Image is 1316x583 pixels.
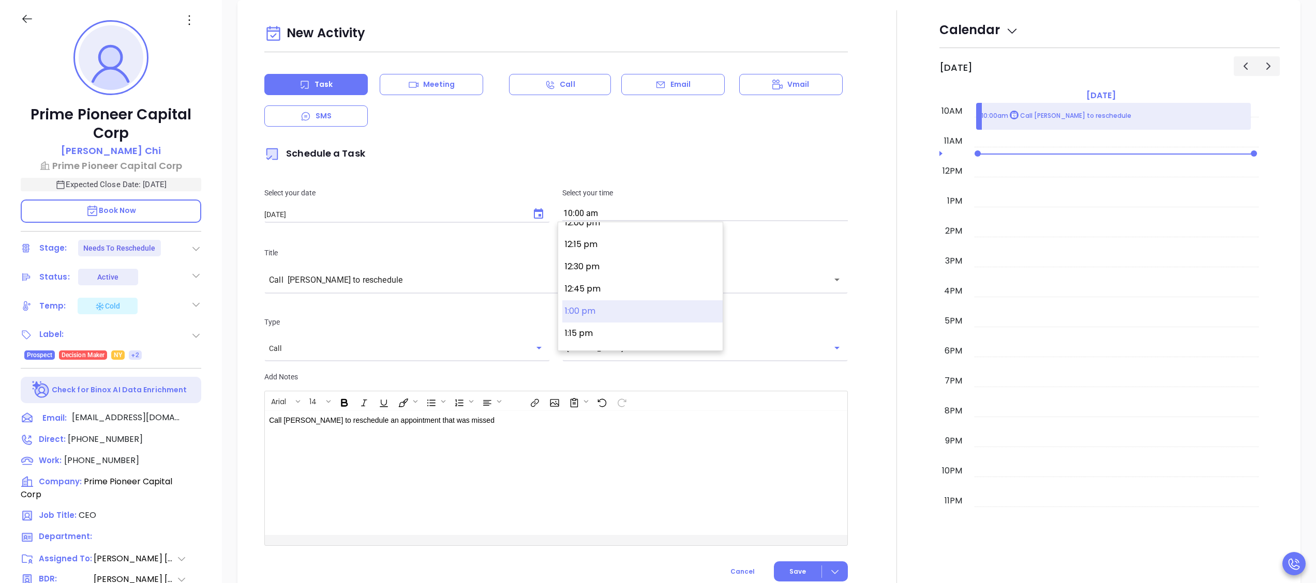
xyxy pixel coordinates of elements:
[39,531,92,542] span: Department:
[39,298,66,314] div: Temp:
[269,415,802,426] p: Call [PERSON_NAME] to reschedule an appointment that was missed
[528,204,549,224] button: Choose date, selected date is Sep 29, 2025
[774,561,848,581] button: Save
[789,567,806,576] span: Save
[39,510,77,520] span: Job Title:
[21,475,172,500] span: Prime Pioneer Capital Corp
[39,476,82,487] span: Company:
[86,205,137,216] span: Book Now
[943,495,964,507] div: 11pm
[943,255,964,267] div: 3pm
[315,79,333,90] p: Task
[39,269,70,285] div: Status:
[1234,56,1257,75] button: Previous day
[942,135,964,147] div: 11am
[423,79,455,90] p: Meeting
[562,323,723,345] button: 1:15 pm
[787,79,810,90] p: Vmail
[264,147,365,160] span: Schedule a Task
[592,392,610,410] span: Undo
[373,392,392,410] span: Underline
[266,396,291,404] span: Arial
[83,240,156,256] div: Needs To Reschedule
[562,187,848,198] p: Select your time
[61,144,161,159] a: [PERSON_NAME] Chi
[943,405,964,417] div: 8pm
[421,392,448,410] span: Insert Unordered List
[21,178,201,191] p: Expected Close Date: [DATE]
[830,272,844,287] button: Open
[564,392,591,410] span: Surveys
[449,392,476,410] span: Insert Ordered List
[39,327,64,342] div: Label:
[264,371,848,382] p: Add Notes
[304,396,322,404] span: 14
[562,212,723,234] button: 12:00 pm
[39,553,93,565] span: Assigned To:
[304,392,324,410] button: 14
[560,79,575,90] p: Call
[62,349,104,361] span: Decision Maker
[981,111,1131,121] p: 10:00am Call [PERSON_NAME] to reschedule
[32,381,50,399] img: Ai-Enrich-DaqCidB-.svg
[39,240,67,256] div: Stage:
[131,349,139,361] span: +2
[264,247,848,258] p: Title
[942,285,964,297] div: 4pm
[544,392,563,410] span: Insert Image
[61,144,161,158] p: [PERSON_NAME] Chi
[393,392,420,410] span: Fill color or set the text color
[94,553,176,565] span: [PERSON_NAME] [PERSON_NAME]
[264,209,524,220] input: MM/DD/YYYY
[1257,56,1280,75] button: Next day
[939,105,964,117] div: 10am
[562,345,723,367] button: 1:30 pm
[477,392,504,410] span: Align
[945,195,964,207] div: 1pm
[316,111,332,121] p: SMS
[562,234,723,256] button: 12:15 pm
[1084,88,1118,103] a: [DATE]
[114,349,122,361] span: NY
[79,509,96,521] span: CEO
[562,256,723,278] button: 12:30 pm
[97,269,118,285] div: Active
[72,411,181,424] span: [EMAIL_ADDRESS][DOMAIN_NAME]
[42,411,67,425] span: Email:
[304,392,333,410] span: Font size
[711,561,774,581] button: Cancel
[79,25,143,90] img: profile-user
[943,435,964,447] div: 9pm
[939,62,973,73] h2: [DATE]
[21,159,201,173] a: Prime Pioneer Capital Corp
[39,434,66,444] span: Direct :
[562,300,723,323] button: 1:00 pm
[264,316,550,328] p: Type
[64,454,139,466] span: [PHONE_NUMBER]
[354,392,372,410] span: Italic
[611,392,630,410] span: Redo
[266,392,294,410] button: Arial
[940,165,964,177] div: 12pm
[943,225,964,237] div: 2pm
[943,375,964,387] div: 7pm
[525,392,543,410] span: Insert link
[943,345,964,357] div: 6pm
[21,105,201,143] p: Prime Pioneer Capital Corp
[943,315,964,327] div: 5pm
[264,187,550,198] p: Select your date
[264,21,848,47] div: New Activity
[830,341,844,355] button: Open
[27,349,52,361] span: Prospect
[670,79,691,90] p: Email
[68,433,143,445] span: [PHONE_NUMBER]
[39,455,62,466] span: Work:
[95,300,120,312] div: Cold
[730,567,755,576] span: Cancel
[562,278,723,300] button: 12:45 pm
[265,392,303,410] span: Font family
[334,392,353,410] span: Bold
[939,21,1019,38] span: Calendar
[532,341,546,355] button: Open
